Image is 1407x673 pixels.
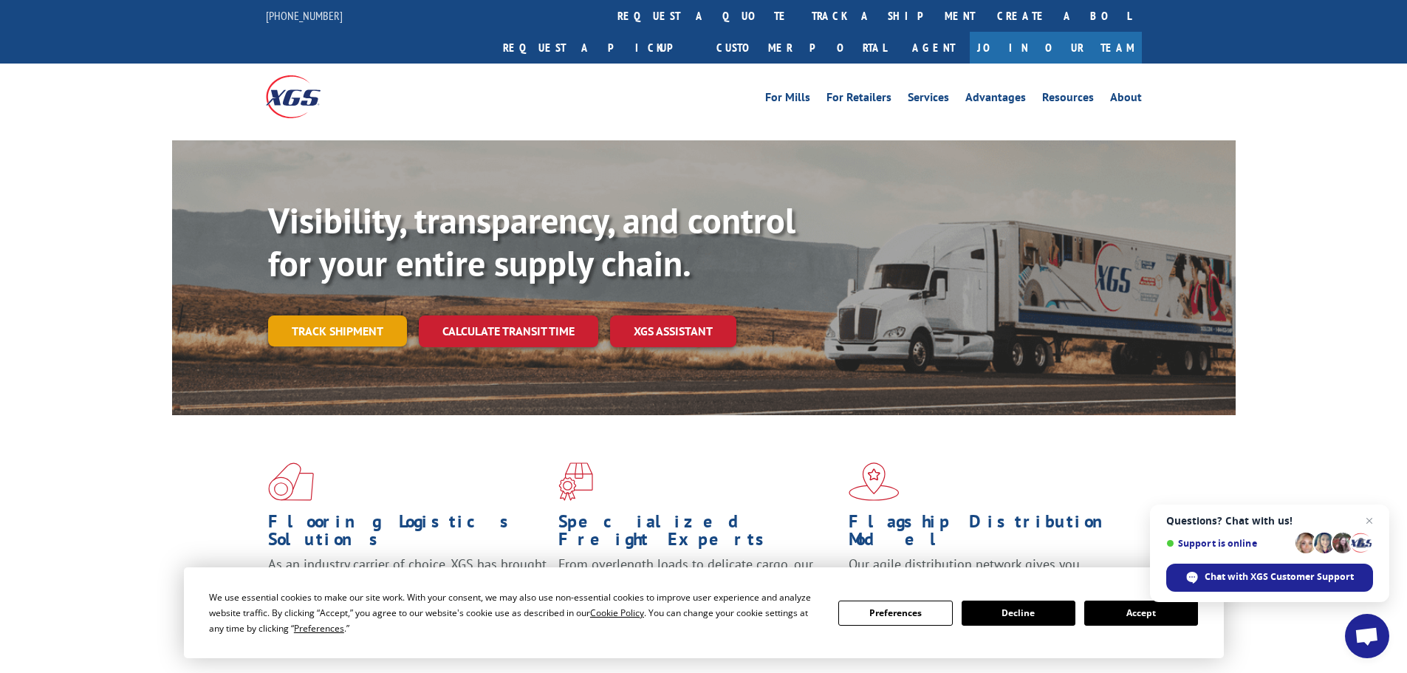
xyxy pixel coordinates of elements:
div: We use essential cookies to make our site work. With your consent, we may also use non-essential ... [209,590,821,636]
a: About [1110,92,1142,108]
b: Visibility, transparency, and control for your entire supply chain. [268,197,795,286]
a: Join Our Team [970,32,1142,64]
a: Request a pickup [492,32,705,64]
span: Cookie Policy [590,607,644,619]
span: Chat with XGS Customer Support [1205,570,1354,584]
button: Decline [962,601,1075,626]
div: Chat with XGS Customer Support [1166,564,1373,592]
span: Close chat [1360,512,1378,530]
a: Resources [1042,92,1094,108]
button: Preferences [838,601,952,626]
a: [PHONE_NUMBER] [266,8,343,23]
h1: Flagship Distribution Model [849,513,1128,556]
div: Cookie Consent Prompt [184,567,1224,658]
a: Services [908,92,949,108]
a: Track shipment [268,315,407,346]
img: xgs-icon-flagship-distribution-model-red [849,462,900,501]
span: Questions? Chat with us! [1166,515,1373,527]
img: xgs-icon-focused-on-flooring-red [558,462,593,501]
img: xgs-icon-total-supply-chain-intelligence-red [268,462,314,501]
p: From overlength loads to delicate cargo, our experienced staff knows the best way to move your fr... [558,556,838,621]
a: Agent [897,32,970,64]
h1: Flooring Logistics Solutions [268,513,547,556]
a: XGS ASSISTANT [610,315,736,347]
span: As an industry carrier of choice, XGS has brought innovation and dedication to flooring logistics... [268,556,547,608]
span: Support is online [1166,538,1290,549]
a: Calculate transit time [419,315,598,347]
div: Open chat [1345,614,1389,658]
a: For Mills [765,92,810,108]
span: Preferences [294,622,344,635]
span: Our agile distribution network gives you nationwide inventory management on demand. [849,556,1120,590]
a: Advantages [965,92,1026,108]
a: Customer Portal [705,32,897,64]
h1: Specialized Freight Experts [558,513,838,556]
a: For Retailers [826,92,891,108]
button: Accept [1084,601,1198,626]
